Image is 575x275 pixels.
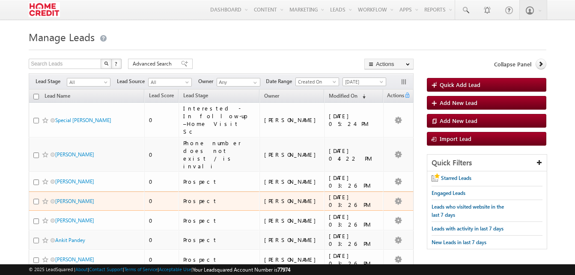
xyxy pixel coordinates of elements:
a: Lead Score [145,91,178,102]
span: Lead Score [149,92,174,99]
span: Import Lead [440,135,471,142]
div: [PERSON_NAME] [264,217,320,224]
div: [PERSON_NAME] [264,116,320,124]
div: [DATE] 05:24 PM [329,112,379,128]
span: [DATE] [343,78,384,86]
div: [DATE] 03:26 PM [329,232,379,248]
a: All [67,78,110,87]
div: [PERSON_NAME] [264,178,320,185]
span: Your Leadsquared Account Number is [193,266,290,273]
div: Prospect [183,178,256,185]
span: Quick Add Lead [440,81,480,88]
div: Interested - In follow-up –Home Visit Sc [183,105,256,135]
div: [PERSON_NAME] [264,197,320,205]
span: New Leads in last 7 days [432,239,486,245]
div: [DATE] 03:26 PM [329,174,379,189]
div: [PERSON_NAME] [264,256,320,263]
span: All [67,78,108,86]
div: 0 [149,197,175,205]
span: All [149,78,189,86]
div: [DATE] 03:26 PM [329,193,379,209]
span: Add New Lead [440,117,477,124]
span: Date Range [266,78,295,85]
img: Custom Logo [29,2,60,17]
div: 0 [149,178,175,185]
div: [PERSON_NAME] [264,236,320,244]
div: Prospect [183,236,256,244]
a: [PERSON_NAME] [55,151,94,158]
span: Created On [296,78,337,86]
span: Lead Stage [183,92,208,99]
div: Quick Filters [427,155,547,171]
span: Actions [384,91,404,102]
div: Phone number does not exist / is invali [183,139,256,170]
span: Add New Lead [440,99,477,106]
a: Show All Items [249,78,259,87]
a: About [75,266,88,272]
a: Ankit Pandey [55,237,85,243]
button: ? [111,59,122,69]
a: Modified On (sorted descending) [325,91,370,102]
span: (sorted descending) [359,93,366,100]
a: Lead Stage [179,91,212,102]
div: 0 [149,256,175,263]
div: 0 [149,217,175,224]
span: Starred Leads [441,175,471,181]
span: Advanced Search [133,60,174,68]
span: Leads with activity in last 7 days [432,225,503,232]
div: [DATE] 04:22 PM [329,147,379,162]
span: Manage Leads [29,30,95,44]
span: Modified On [329,93,358,99]
span: 77974 [277,266,290,273]
button: Actions [364,59,414,69]
span: Owner [198,78,217,85]
a: Special [PERSON_NAME] [55,117,111,123]
a: Contact Support [89,266,123,272]
a: Created On [295,78,339,86]
a: [PERSON_NAME] [55,256,94,263]
div: 0 [149,236,175,244]
a: Terms of Service [124,266,158,272]
input: Check all records [33,94,39,99]
span: Engaged Leads [432,190,465,196]
div: 0 [149,151,175,158]
a: Acceptable Use [159,266,191,272]
span: Owner [264,93,279,99]
span: Collapse Panel [494,60,531,68]
div: Prospect [183,197,256,205]
span: Lead Stage [36,78,67,85]
a: [PERSON_NAME] [55,198,94,204]
span: © 2025 LeadSquared | | | | | [29,266,290,274]
a: [DATE] [343,78,386,86]
div: Prospect [183,217,256,224]
input: Type to Search [217,78,260,87]
a: [PERSON_NAME] [55,217,94,224]
img: Search [104,61,108,66]
span: Lead Source [117,78,148,85]
div: 0 [149,116,175,124]
a: Lead Name [40,91,74,102]
a: [PERSON_NAME] [55,178,94,185]
span: ? [115,60,119,67]
a: All [148,78,192,87]
span: Leads who visited website in the last 7 days [432,203,504,218]
div: [DATE] 03:26 PM [329,213,379,228]
div: Prospect [183,256,256,263]
div: [PERSON_NAME] [264,151,320,158]
div: [DATE] 03:26 PM [329,252,379,267]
